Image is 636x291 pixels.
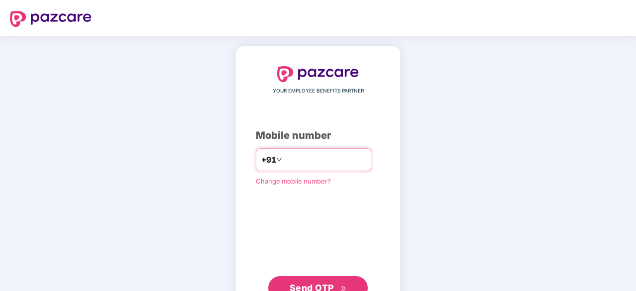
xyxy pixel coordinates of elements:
span: down [276,157,282,163]
a: Change mobile number? [256,177,331,185]
span: YOUR EMPLOYEE BENEFITS PARTNER [273,87,364,95]
span: +91 [261,154,276,166]
div: Mobile number [256,128,380,143]
img: logo [10,11,92,27]
img: logo [277,66,359,82]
